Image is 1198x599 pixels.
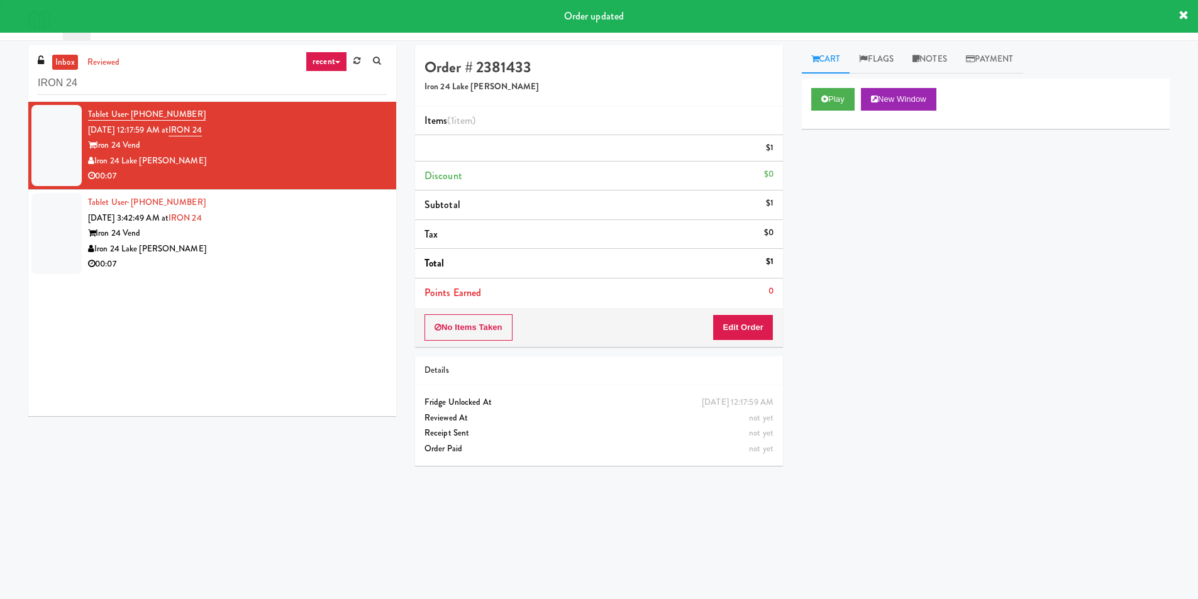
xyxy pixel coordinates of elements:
span: not yet [749,442,774,454]
h5: Iron 24 Lake [PERSON_NAME] [424,82,774,92]
div: Iron 24 Vend [88,226,387,241]
span: Previous - Created [DATE][DATE] [1026,376,1145,392]
span: Previous - Created [DATE][DATE] [1026,328,1145,344]
span: BBQ, Wilde Protein Chips [854,376,1145,392]
span: Water, [GEOGRAPHIC_DATA] [430,141,540,153]
span: 0/0 [924,523,937,535]
a: Cart [802,45,850,74]
span: Not enough site inventory. There could have been an issue with site inventory calculations, so al... [243,9,944,23]
span: 0/0 [952,475,965,486]
div: Details [424,363,774,378]
span: · [PHONE_NUMBER] [127,108,206,120]
a: recent [306,52,347,72]
button: Hide [811,88,855,111]
div: $0 [764,167,774,182]
div: $1 [766,254,774,270]
span: BREEZY BLAST, BUCKED UP ENERGY [854,570,1145,586]
div: BREEZY BLAST, BUCKED UP ENERGY0/0 [849,570,1160,586]
span: (1 ) [447,113,475,128]
div: Grab N' Go Inventory [811,145,1160,163]
div: $1 [766,195,774,211]
span: Baja Bomb, Total War Preworkout Drink [854,231,1145,247]
div: Iron 24 Lake [PERSON_NAME] [88,241,387,257]
div: Reviewed At [424,410,774,426]
div: 00:07 [88,168,387,184]
span: not yet [749,427,774,439]
button: Planogram [811,164,873,183]
div: 00:07 [88,256,387,272]
a: reviewed [84,55,123,70]
span: 0/0 [1043,281,1056,293]
span: · [PHONE_NUMBER] [127,196,206,208]
div: Receipt Sent [424,426,774,441]
span: Previous - Created [DATE][DATE] [1026,231,1145,247]
a: Tablet User· [PHONE_NUMBER] [88,108,206,121]
div: $1 [766,140,774,156]
div: BANANA PINEAPPLE PROTEIN RTD, BUCKED UP0/0 [849,280,1160,295]
div: BBQ, Wilde Protein Chips0/0Previous - Created [DATE][DATE] [849,328,1160,344]
a: IRON 24 [169,124,202,136]
div: Baja Bomb, Total War Preworkout Drink0/0Previous - Created [DATE][DATE] [849,231,1160,247]
div: Iron 24 Vend [88,138,387,153]
span: Total [424,256,445,270]
span: not yet [749,412,774,424]
span: [DATE] 3:42:49 AM at [88,212,169,224]
span: Blue Raz, Bucked up energy [854,473,1145,489]
span: Points Earned [424,285,481,300]
a: IRON 24 [169,212,202,224]
a: Payment [957,45,1023,74]
div: $0 [764,225,774,241]
a: inbox [52,55,78,70]
span: Tax [424,227,438,241]
li: Tablet User· [PHONE_NUMBER][DATE] 12:17:59 AM atIRON 24Iron 24 VendIron 24 Lake [PERSON_NAME]00:07 [28,102,396,190]
div: [DATE] 12:17:59 AM [702,395,774,410]
button: Cancel Edit [424,314,490,341]
span: Blue Slush, Alani Nu [854,522,1145,537]
span: Blood Raz, Bucked up energy [854,425,1145,441]
div: Blue Slush, Alani Nu0/0 [849,522,1160,537]
span: 0/0 [988,233,1001,245]
div: 0 [768,283,774,299]
li: Delivered [802,189,1170,216]
span: BANANA PINEAPPLE PROTEIN RTD, BUCKED UP [854,280,1145,295]
input: Search vision orders [38,72,387,95]
a: Flags [850,45,903,74]
span: 0/0 [956,426,968,438]
span: 0/0 [943,329,956,341]
a: Tablet User· [PHONE_NUMBER] [88,196,206,208]
span: Discount [424,168,462,183]
h4: Order # 2381433 [424,59,774,75]
span: Subtotal [424,197,460,212]
div: Fridge Unlocked At [424,395,774,410]
div: BBQ, Wilde Protein Chips0/0Previous - Created [DATE][DATE] [849,376,1160,392]
div: Order Paid [424,441,774,457]
div: Blue Raz, Bucked up energy0/0 [849,473,1160,489]
span: 0/0 [943,378,956,390]
span: [DATE] 12:17:59 AM at [88,124,169,136]
li: Tablet User· [PHONE_NUMBER][DATE] 3:42:49 AM atIRON 24Iron 24 VendIron 24 Lake [PERSON_NAME]00:07 [28,190,396,277]
a: Notes [903,45,957,74]
div: Iron 24 Lake [PERSON_NAME] [88,153,387,169]
button: New Window [862,88,937,111]
ng-pluralize: item [454,113,472,128]
button: Save Order [709,314,774,341]
div: Blood Raz, Bucked up energy0/0 [849,425,1160,441]
span: 0/0 [997,571,1010,583]
span: Items [424,113,475,128]
span: BBQ, Wilde Protein Chips [854,328,1145,344]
